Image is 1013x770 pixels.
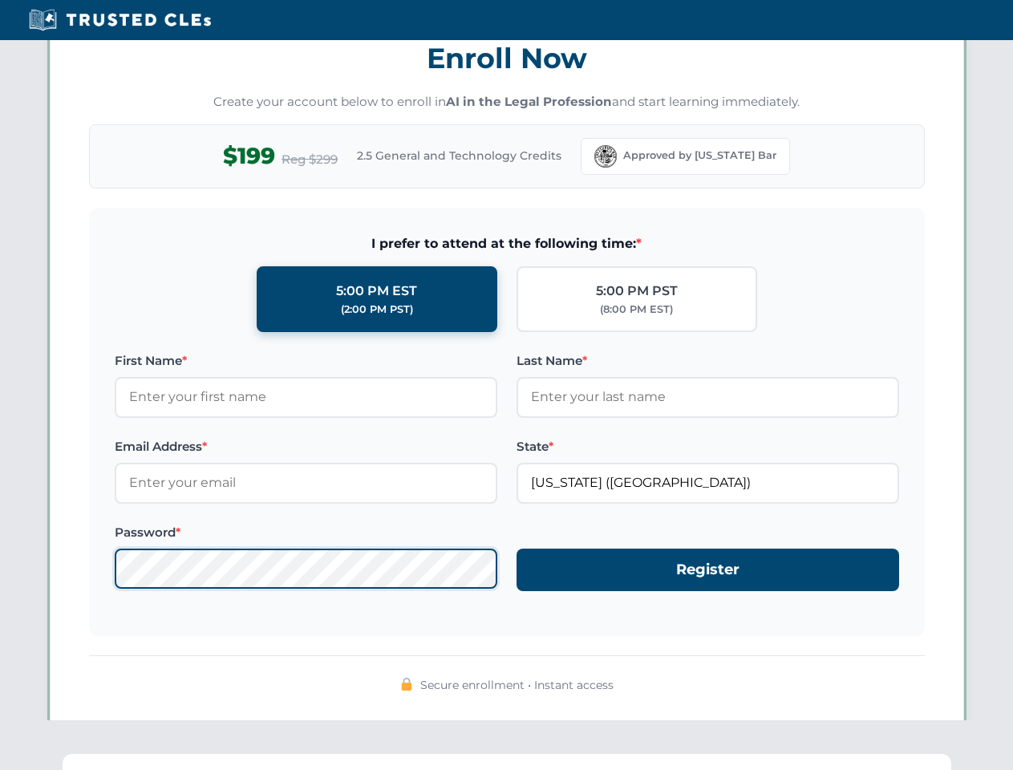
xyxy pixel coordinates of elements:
[341,302,413,318] div: (2:00 PM PST)
[517,437,899,456] label: State
[115,437,497,456] label: Email Address
[282,150,338,169] span: Reg $299
[115,233,899,254] span: I prefer to attend at the following time:
[517,351,899,371] label: Last Name
[623,148,776,164] span: Approved by [US_STATE] Bar
[517,377,899,417] input: Enter your last name
[594,145,617,168] img: Florida Bar
[89,93,925,111] p: Create your account below to enroll in and start learning immediately.
[223,138,275,174] span: $199
[115,463,497,503] input: Enter your email
[600,302,673,318] div: (8:00 PM EST)
[596,281,678,302] div: 5:00 PM PST
[517,549,899,591] button: Register
[115,523,497,542] label: Password
[400,678,413,691] img: 🔒
[517,463,899,503] input: Florida (FL)
[24,8,216,32] img: Trusted CLEs
[420,676,614,694] span: Secure enrollment • Instant access
[446,94,612,109] strong: AI in the Legal Profession
[357,147,561,164] span: 2.5 General and Technology Credits
[115,351,497,371] label: First Name
[115,377,497,417] input: Enter your first name
[336,281,417,302] div: 5:00 PM EST
[89,33,925,83] h3: Enroll Now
